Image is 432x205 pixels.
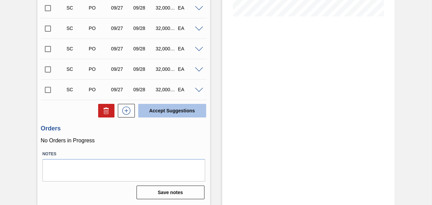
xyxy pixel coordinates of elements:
[65,26,89,31] div: Suggestion Created
[41,138,207,144] p: No Orders in Progress
[154,26,178,31] div: 32,000.000
[109,26,133,31] div: 09/27/2025
[41,125,207,132] h3: Orders
[132,46,156,51] div: 09/28/2025
[154,66,178,72] div: 32,000.000
[87,87,111,92] div: Purchase order
[87,26,111,31] div: Purchase order
[109,5,133,11] div: 09/27/2025
[176,46,200,51] div: EA
[132,26,156,31] div: 09/28/2025
[109,66,133,72] div: 09/27/2025
[65,87,89,92] div: Suggestion Created
[176,87,200,92] div: EA
[132,87,156,92] div: 09/28/2025
[154,5,178,11] div: 32,000.000
[154,46,178,51] div: 32,000.000
[42,149,205,159] label: Notes
[176,66,200,72] div: EA
[95,104,114,117] div: Delete Suggestions
[65,46,89,51] div: Suggestion Created
[65,66,89,72] div: Suggestion Created
[132,66,156,72] div: 09/28/2025
[176,26,200,31] div: EA
[109,87,133,92] div: 09/27/2025
[109,46,133,51] div: 09/27/2025
[176,5,200,11] div: EA
[65,5,89,11] div: Suggestion Created
[135,103,207,118] div: Accept Suggestions
[137,186,204,199] button: Save notes
[154,87,178,92] div: 32,000.000
[87,5,111,11] div: Purchase order
[87,46,111,51] div: Purchase order
[132,5,156,11] div: 09/28/2025
[87,66,111,72] div: Purchase order
[138,104,206,117] button: Accept Suggestions
[114,104,135,117] div: New suggestion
